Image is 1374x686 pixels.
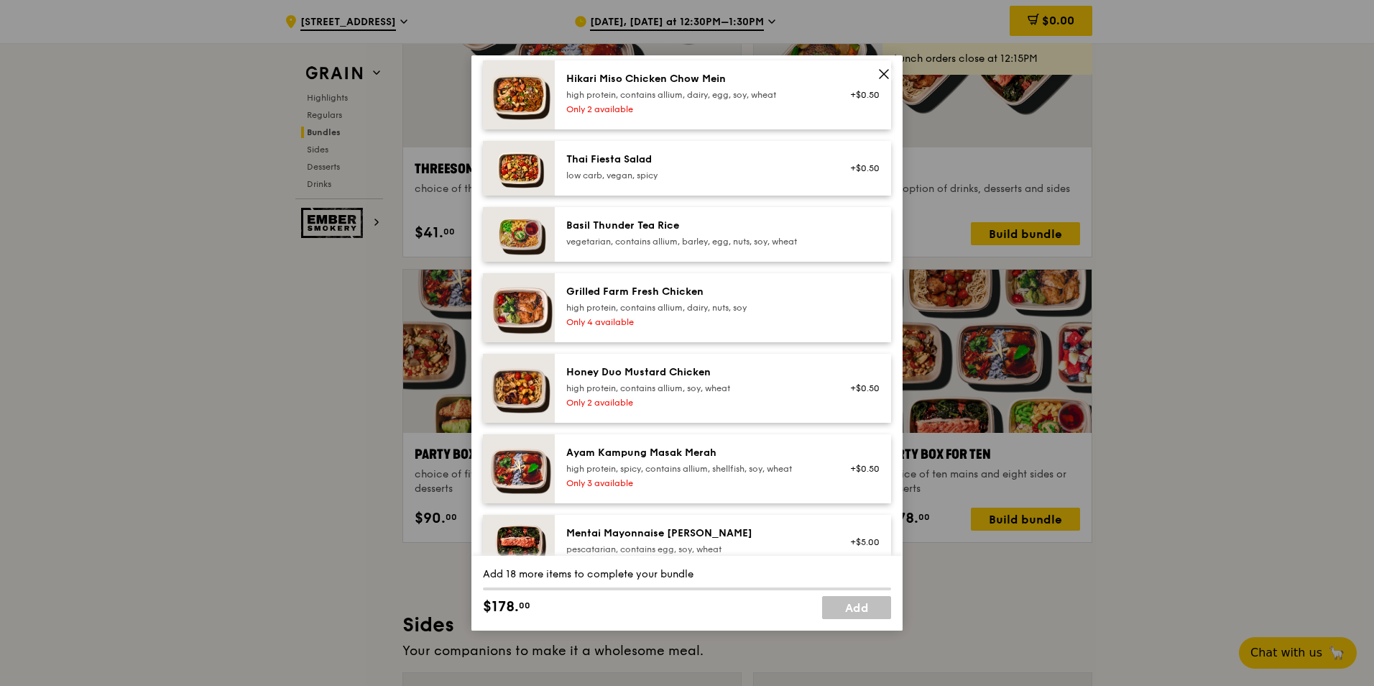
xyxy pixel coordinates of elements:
div: +$0.50 [842,163,880,174]
div: high protein, contains allium, soy, wheat [566,383,824,394]
span: 00 [519,600,530,611]
div: Ayam Kampung Masak Merah [566,446,824,460]
div: Hikari Miso Chicken Chow Mein [566,72,824,86]
div: Only 2 available [566,397,824,408]
div: Add 18 more items to complete your bundle [483,567,891,582]
div: +$0.50 [842,463,880,475]
div: low carb, vegan, spicy [566,170,824,181]
a: Add [822,596,891,619]
div: Basil Thunder Tea Rice [566,219,824,233]
div: +$0.50 [842,89,880,101]
img: daily_normal_HORZ-Grilled-Farm-Fresh-Chicken.jpg [483,273,555,342]
div: vegetarian, contains allium, barley, egg, nuts, soy, wheat [566,236,824,247]
div: high protein, spicy, contains allium, shellfish, soy, wheat [566,463,824,475]
div: high protein, contains allium, dairy, egg, soy, wheat [566,89,824,101]
img: daily_normal_HORZ-Basil-Thunder-Tea-Rice.jpg [483,207,555,262]
img: daily_normal_Honey_Duo_Mustard_Chicken__Horizontal_.jpg [483,354,555,423]
img: daily_normal_Ayam_Kampung_Masak_Merah_Horizontal_.jpg [483,434,555,503]
div: Mentai Mayonnaise [PERSON_NAME] [566,526,824,541]
div: Only 3 available [566,477,824,489]
img: daily_normal_Hikari_Miso_Chicken_Chow_Mein__Horizontal_.jpg [483,60,555,129]
div: Only 2 available [566,104,824,115]
img: daily_normal_Mentai-Mayonnaise-Aburi-Salmon-HORZ.jpg [483,515,555,570]
img: daily_normal_Thai_Fiesta_Salad__Horizontal_.jpg [483,141,555,196]
div: Grilled Farm Fresh Chicken [566,285,824,299]
div: Thai Fiesta Salad [566,152,824,167]
div: +$5.00 [842,536,880,548]
div: Honey Duo Mustard Chicken [566,365,824,380]
span: $178. [483,596,519,618]
div: +$0.50 [842,383,880,394]
div: pescatarian, contains egg, soy, wheat [566,544,824,555]
div: Only 4 available [566,316,824,328]
div: high protein, contains allium, dairy, nuts, soy [566,302,824,314]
